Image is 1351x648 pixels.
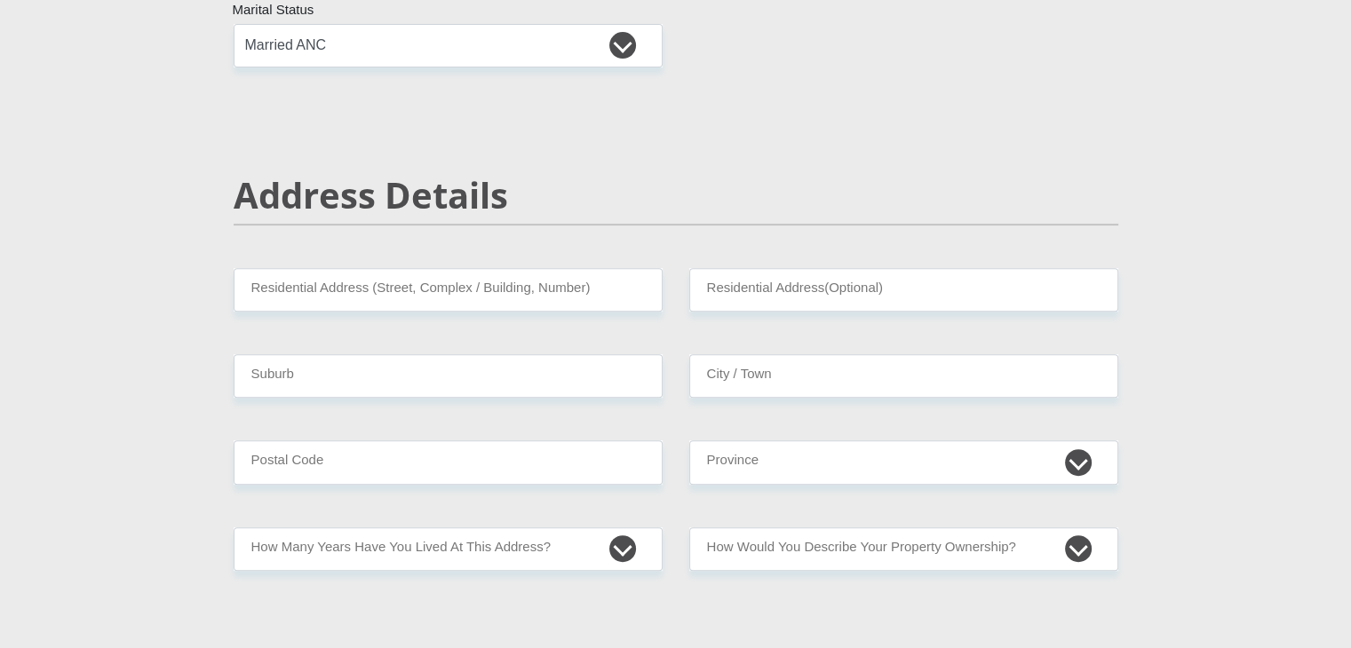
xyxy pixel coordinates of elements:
input: Address line 2 (Optional) [689,268,1118,312]
select: Please select a value [234,527,663,571]
select: Please Select a Province [689,440,1118,484]
input: Valid residential address [234,268,663,312]
select: Please select a value [689,527,1118,571]
input: City [689,354,1118,398]
input: Suburb [234,354,663,398]
input: Postal Code [234,440,663,484]
h2: Address Details [234,174,1118,217]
